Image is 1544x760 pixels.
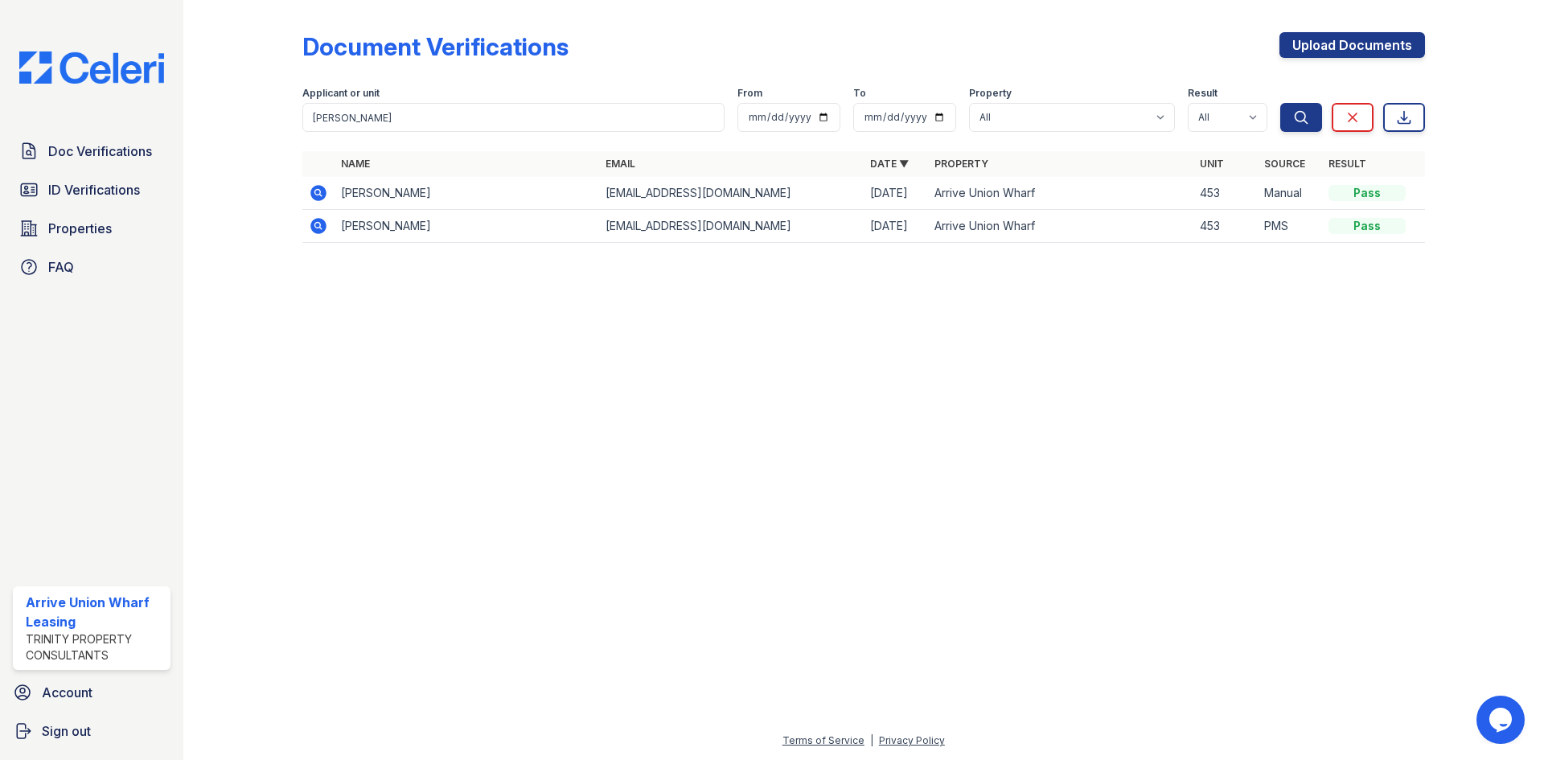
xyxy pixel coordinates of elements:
td: [EMAIL_ADDRESS][DOMAIN_NAME] [599,177,864,210]
span: FAQ [48,257,74,277]
a: Terms of Service [782,734,864,746]
a: Email [606,158,635,170]
a: Sign out [6,715,177,747]
td: PMS [1258,210,1322,243]
a: Source [1264,158,1305,170]
a: Privacy Policy [879,734,945,746]
a: Result [1328,158,1366,170]
a: Doc Verifications [13,135,170,167]
iframe: chat widget [1476,696,1528,744]
span: ID Verifications [48,180,140,199]
input: Search by name, email, or unit number [302,103,725,132]
a: Name [341,158,370,170]
a: ID Verifications [13,174,170,206]
span: Account [42,683,92,702]
a: Property [934,158,988,170]
td: [PERSON_NAME] [335,177,599,210]
span: Sign out [42,721,91,741]
a: Upload Documents [1279,32,1425,58]
td: [EMAIL_ADDRESS][DOMAIN_NAME] [599,210,864,243]
a: Date ▼ [870,158,909,170]
td: 453 [1193,210,1258,243]
span: Doc Verifications [48,142,152,161]
td: Arrive Union Wharf [928,210,1193,243]
td: 453 [1193,177,1258,210]
div: Pass [1328,218,1406,234]
td: [DATE] [864,177,928,210]
a: Account [6,676,177,709]
div: Pass [1328,185,1406,201]
span: Properties [48,219,112,238]
td: [PERSON_NAME] [335,210,599,243]
div: | [870,734,873,746]
label: Result [1188,87,1218,100]
label: Property [969,87,1012,100]
a: Properties [13,212,170,244]
td: Arrive Union Wharf [928,177,1193,210]
div: Arrive Union Wharf Leasing [26,593,164,631]
td: [DATE] [864,210,928,243]
div: Trinity Property Consultants [26,631,164,663]
img: CE_Logo_Blue-a8612792a0a2168367f1c8372b55b34899dd931a85d93a1a3d3e32e68fde9ad4.png [6,51,177,84]
label: To [853,87,866,100]
label: Applicant or unit [302,87,380,100]
div: Document Verifications [302,32,569,61]
a: FAQ [13,251,170,283]
td: Manual [1258,177,1322,210]
a: Unit [1200,158,1224,170]
label: From [737,87,762,100]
